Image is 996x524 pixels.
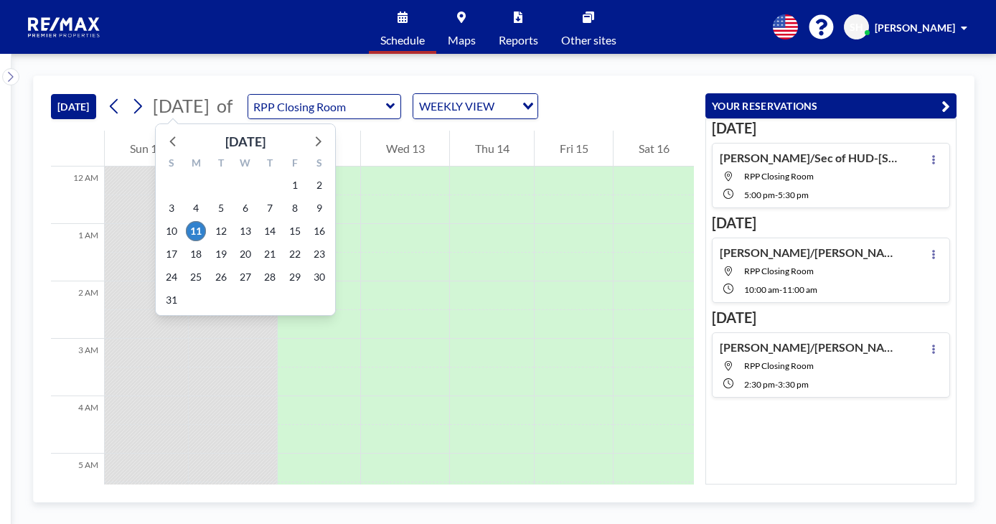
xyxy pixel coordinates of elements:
span: SH [850,21,863,34]
span: [DATE] [153,95,210,116]
div: [DATE] [225,131,266,151]
h3: [DATE] [712,309,950,327]
div: W [233,155,258,174]
span: 3:30 PM [778,379,809,390]
span: Friday, August 22, 2025 [285,244,305,264]
span: Maps [448,34,476,46]
span: Wednesday, August 13, 2025 [235,221,255,241]
span: RPP Closing Room [744,360,814,371]
span: Thursday, August 14, 2025 [260,221,280,241]
span: Saturday, August 23, 2025 [309,244,329,264]
span: Sunday, August 31, 2025 [161,290,182,310]
div: Search for option [413,94,537,118]
span: Friday, August 8, 2025 [285,198,305,218]
span: Wednesday, August 6, 2025 [235,198,255,218]
span: Saturday, August 16, 2025 [309,221,329,241]
div: 4 AM [51,396,104,454]
span: RPP Closing Room [744,171,814,182]
span: - [775,379,778,390]
span: Monday, August 4, 2025 [186,198,206,218]
div: 12 AM [51,167,104,224]
div: 1 AM [51,224,104,281]
button: YOUR RESERVATIONS [705,93,957,118]
span: Tuesday, August 19, 2025 [211,244,231,264]
span: Monday, August 25, 2025 [186,267,206,287]
div: S [307,155,332,174]
span: Thursday, August 21, 2025 [260,244,280,264]
div: F [282,155,306,174]
img: organization-logo [23,13,106,42]
div: Sat 16 [614,131,694,167]
span: WEEKLY VIEW [416,97,497,116]
div: Fri 15 [535,131,613,167]
span: Saturday, August 30, 2025 [309,267,329,287]
input: Search for option [499,97,514,116]
span: Thursday, August 28, 2025 [260,267,280,287]
h4: [PERSON_NAME]/[PERSON_NAME] Trust-[STREET_ADDRESS][PERSON_NAME] -[PERSON_NAME] [720,340,899,355]
span: Wednesday, August 20, 2025 [235,244,255,264]
input: RPP Closing Room [248,95,386,118]
span: RPP Closing Room [744,266,814,276]
span: - [775,190,778,200]
span: Saturday, August 9, 2025 [309,198,329,218]
span: - [779,284,782,295]
div: M [184,155,208,174]
span: Saturday, August 2, 2025 [309,175,329,195]
span: Sunday, August 10, 2025 [161,221,182,241]
h3: [DATE] [712,214,950,232]
span: Friday, August 1, 2025 [285,175,305,195]
div: 2 AM [51,281,104,339]
div: Wed 13 [361,131,449,167]
h4: [PERSON_NAME]/[PERSON_NAME]-[STREET_ADDRESS][PERSON_NAME] [720,245,899,260]
span: Wednesday, August 27, 2025 [235,267,255,287]
span: Other sites [561,34,616,46]
span: Sunday, August 17, 2025 [161,244,182,264]
span: Tuesday, August 12, 2025 [211,221,231,241]
span: 5:30 PM [778,190,809,200]
div: T [258,155,282,174]
div: 3 AM [51,339,104,396]
span: 10:00 AM [744,284,779,295]
span: Reports [499,34,538,46]
span: 11:00 AM [782,284,817,295]
div: 5 AM [51,454,104,511]
div: T [209,155,233,174]
span: Sunday, August 3, 2025 [161,198,182,218]
span: of [217,95,232,117]
div: S [159,155,184,174]
span: Thursday, August 7, 2025 [260,198,280,218]
span: Tuesday, August 26, 2025 [211,267,231,287]
span: Friday, August 15, 2025 [285,221,305,241]
div: Sun 10 [105,131,188,167]
span: 5:00 PM [744,190,775,200]
span: Sunday, August 24, 2025 [161,267,182,287]
span: Friday, August 29, 2025 [285,267,305,287]
span: [PERSON_NAME] [875,22,955,34]
div: Thu 14 [450,131,534,167]
h4: [PERSON_NAME]/Sec of HUD-[STREET_ADDRESS] Isom [720,151,899,165]
span: Tuesday, August 5, 2025 [211,198,231,218]
span: 2:30 PM [744,379,775,390]
span: Monday, August 11, 2025 [186,221,206,241]
button: [DATE] [51,94,96,119]
span: Schedule [380,34,425,46]
span: Monday, August 18, 2025 [186,244,206,264]
h3: [DATE] [712,119,950,137]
